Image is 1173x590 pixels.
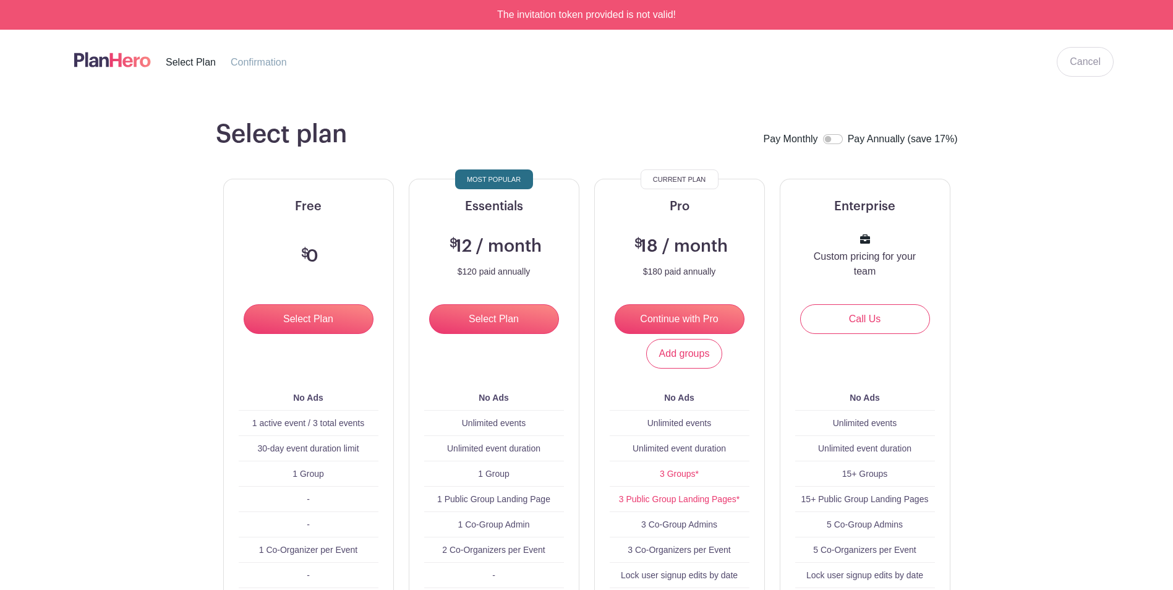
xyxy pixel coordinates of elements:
[610,199,749,214] h5: Pro
[806,570,923,580] span: Lock user signup edits by date
[307,519,310,529] span: -
[467,172,521,187] span: Most Popular
[827,519,903,529] span: 5 Co-Group Admins
[231,57,287,67] span: Confirmation
[74,49,151,70] img: logo-507f7623f17ff9eddc593b1ce0a138ce2505c220e1c5a4e2b4648c50719b7d32.svg
[631,236,728,257] h3: 18 / month
[818,443,911,453] span: Unlimited event duration
[615,304,744,334] input: Continue with Pro
[252,418,364,428] span: 1 active event / 3 total events
[479,393,508,403] b: No Ads
[634,237,642,250] span: $
[1057,47,1114,77] a: Cancel
[643,267,716,276] p: $180 paid annually
[458,519,530,529] span: 1 Co-Group Admin
[166,57,216,67] span: Select Plan
[664,393,694,403] b: No Ads
[462,418,526,428] span: Unlimited events
[446,236,542,257] h3: 12 / month
[641,519,717,529] span: 3 Co-Group Admins
[850,393,879,403] b: No Ads
[653,172,706,187] span: Current Plan
[478,469,510,479] span: 1 Group
[301,247,309,260] span: $
[619,494,740,504] a: 3 Public Group Landing Pages*
[307,494,310,504] span: -
[458,267,531,276] p: $120 paid annually
[842,469,888,479] span: 15+ Groups
[447,443,540,453] span: Unlimited event duration
[293,393,323,403] b: No Ads
[810,249,920,279] p: Custom pricing for your team
[239,199,378,214] h5: Free
[257,443,359,453] span: 30-day event duration limit
[429,304,559,334] input: Select Plan
[298,246,318,267] h3: 0
[647,418,712,428] span: Unlimited events
[764,132,818,148] label: Pay Monthly
[795,199,935,214] h5: Enterprise
[292,469,324,479] span: 1 Group
[216,119,347,149] h1: Select plan
[450,237,458,250] span: $
[437,494,550,504] span: 1 Public Group Landing Page
[813,545,916,555] span: 5 Co-Organizers per Event
[621,570,738,580] span: Lock user signup edits by date
[633,443,726,453] span: Unlimited event duration
[848,132,958,148] label: Pay Annually (save 17%)
[492,570,495,580] span: -
[442,545,545,555] span: 2 Co-Organizers per Event
[244,304,373,334] input: Select Plan
[424,199,564,214] h5: Essentials
[660,469,699,479] a: 3 Groups*
[307,570,310,580] span: -
[259,545,358,555] span: 1 Co-Organizer per Event
[646,339,723,369] a: Add groups
[833,418,897,428] span: Unlimited events
[628,545,731,555] span: 3 Co-Organizers per Event
[800,304,930,334] a: Call Us
[801,494,929,504] span: 15+ Public Group Landing Pages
